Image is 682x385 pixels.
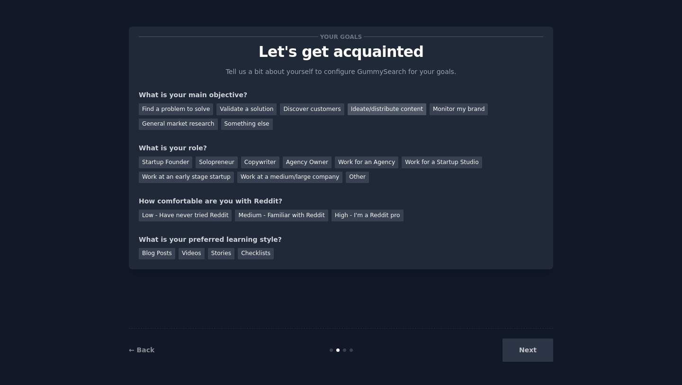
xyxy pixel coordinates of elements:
[237,172,342,183] div: Work at a medium/large company
[139,196,543,206] div: How comfortable are you with Reddit?
[241,156,279,168] div: Copywriter
[283,156,332,168] div: Agency Owner
[221,119,273,130] div: Something else
[139,143,543,153] div: What is your role?
[235,210,328,221] div: Medium - Familiar with Reddit
[238,248,274,260] div: Checklists
[346,172,369,183] div: Other
[335,156,398,168] div: Work for an Agency
[139,119,218,130] div: General market research
[348,103,426,115] div: Ideate/distribute content
[139,103,213,115] div: Find a problem to solve
[280,103,344,115] div: Discover customers
[139,172,234,183] div: Work at an early stage startup
[139,210,232,221] div: Low - Have never tried Reddit
[139,44,543,60] p: Let's get acquainted
[139,235,543,245] div: What is your preferred learning style?
[222,67,460,77] p: Tell us a bit about yourself to configure GummySearch for your goals.
[129,346,154,354] a: ← Back
[208,248,234,260] div: Stories
[332,210,404,221] div: High - I'm a Reddit pro
[402,156,482,168] div: Work for a Startup Studio
[139,90,543,100] div: What is your main objective?
[139,248,175,260] div: Blog Posts
[430,103,488,115] div: Monitor my brand
[179,248,205,260] div: Videos
[318,32,364,42] span: Your goals
[139,156,192,168] div: Startup Founder
[196,156,237,168] div: Solopreneur
[216,103,277,115] div: Validate a solution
